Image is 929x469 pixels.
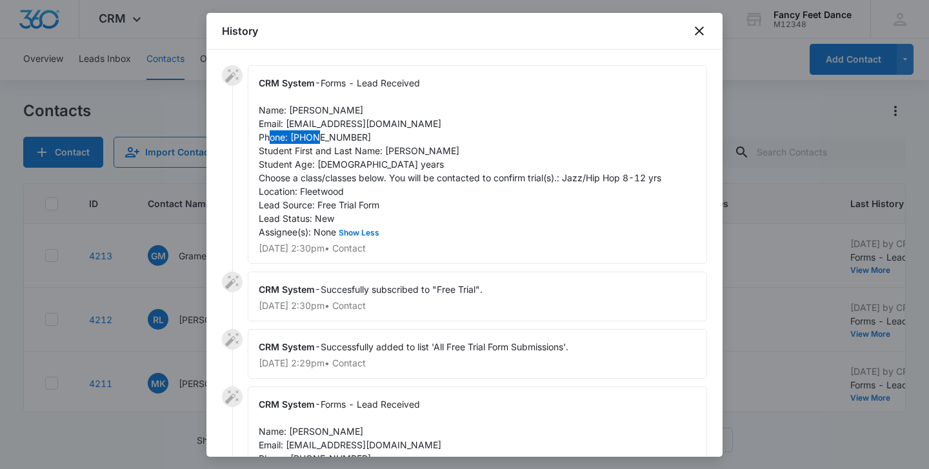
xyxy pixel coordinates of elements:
[259,77,315,88] span: CRM System
[259,301,696,310] p: [DATE] 2:30pm • Contact
[259,359,696,368] p: [DATE] 2:29pm • Contact
[321,284,483,295] span: Succesfully subscribed to "Free Trial".
[692,23,707,39] button: close
[248,329,707,379] div: -
[222,23,258,39] h1: History
[259,244,696,253] p: [DATE] 2:30pm • Contact
[248,65,707,264] div: -
[259,399,315,410] span: CRM System
[336,229,382,237] button: Show Less
[259,284,315,295] span: CRM System
[321,341,568,352] span: Successfully added to list 'All Free Trial Form Submissions'.
[259,341,315,352] span: CRM System
[248,272,707,321] div: -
